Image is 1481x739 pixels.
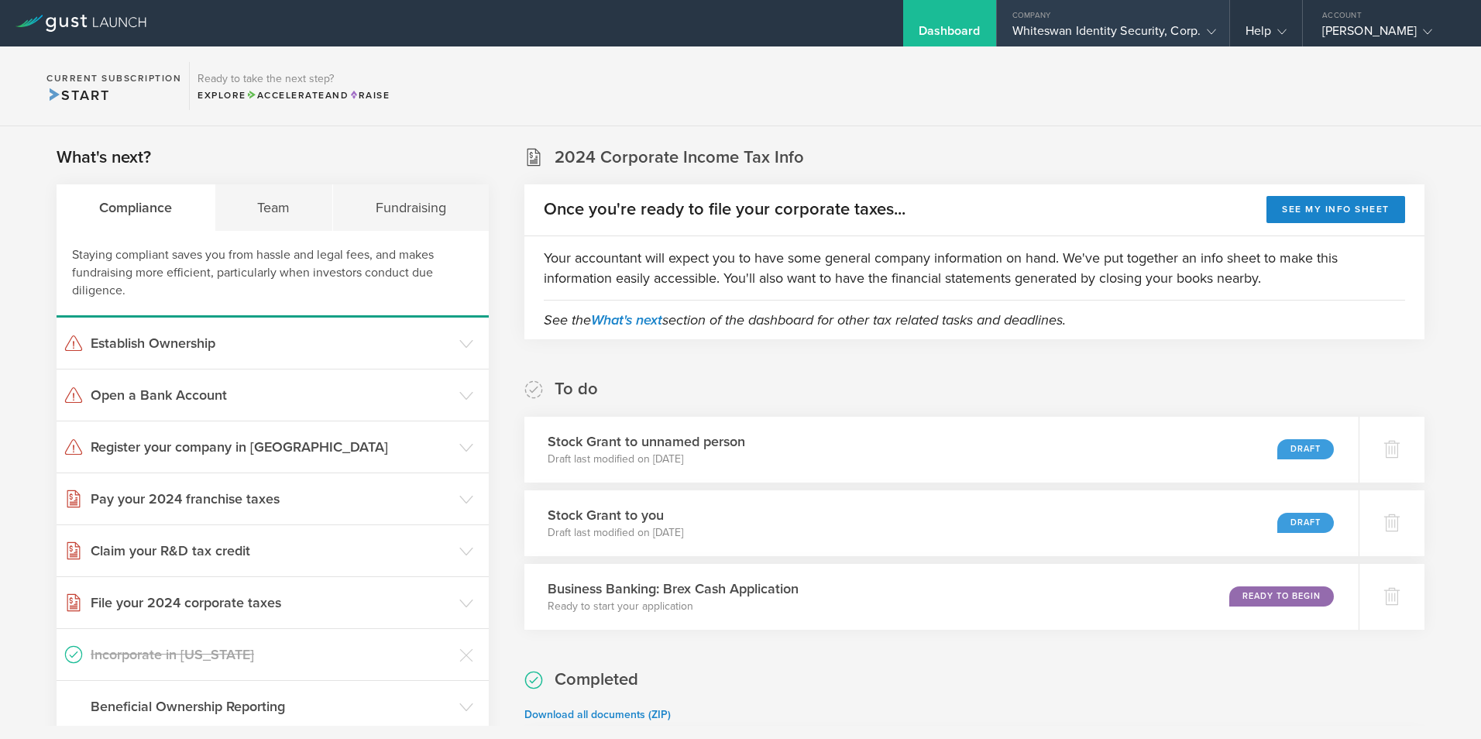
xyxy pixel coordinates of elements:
[1277,439,1334,459] div: Draft
[1322,23,1454,46] div: [PERSON_NAME]
[198,74,390,84] h3: Ready to take the next step?
[91,644,452,665] h3: Incorporate in [US_STATE]
[544,248,1405,288] p: Your accountant will expect you to have some general company information on hand. We've put toget...
[555,669,638,691] h2: Completed
[57,146,151,169] h2: What's next?
[246,90,349,101] span: and
[57,231,489,318] div: Staying compliant saves you from hassle and legal fees, and makes fundraising more efficient, par...
[1266,196,1405,223] button: See my info sheet
[91,385,452,405] h3: Open a Bank Account
[524,564,1359,630] div: Business Banking: Brex Cash ApplicationReady to start your applicationReady to Begin
[91,696,452,717] h3: Beneficial Ownership Reporting
[91,333,452,353] h3: Establish Ownership
[555,378,598,400] h2: To do
[555,146,804,169] h2: 2024 Corporate Income Tax Info
[1277,513,1334,533] div: Draft
[548,505,683,525] h3: Stock Grant to you
[246,90,325,101] span: Accelerate
[46,74,181,83] h2: Current Subscription
[91,437,452,457] h3: Register your company in [GEOGRAPHIC_DATA]
[548,452,745,467] p: Draft last modified on [DATE]
[91,489,452,509] h3: Pay your 2024 franchise taxes
[544,311,1066,328] em: See the section of the dashboard for other tax related tasks and deadlines.
[524,417,1359,483] div: Stock Grant to unnamed personDraft last modified on [DATE]Draft
[349,90,390,101] span: Raise
[548,579,799,599] h3: Business Banking: Brex Cash Application
[91,541,452,561] h3: Claim your R&D tax credit
[548,525,683,541] p: Draft last modified on [DATE]
[548,599,799,614] p: Ready to start your application
[91,593,452,613] h3: File your 2024 corporate taxes
[524,490,1359,556] div: Stock Grant to youDraft last modified on [DATE]Draft
[544,198,905,221] h2: Once you're ready to file your corporate taxes...
[524,708,671,721] a: Download all documents (ZIP)
[548,431,745,452] h3: Stock Grant to unnamed person
[1012,23,1214,46] div: Whiteswan Identity Security, Corp.
[919,23,981,46] div: Dashboard
[333,184,489,231] div: Fundraising
[189,62,397,110] div: Ready to take the next step?ExploreAccelerateandRaise
[591,311,662,328] a: What's next
[46,87,109,104] span: Start
[215,184,334,231] div: Team
[1229,586,1334,607] div: Ready to Begin
[198,88,390,102] div: Explore
[1404,665,1481,739] iframe: Chat Widget
[57,184,215,231] div: Compliance
[1246,23,1287,46] div: Help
